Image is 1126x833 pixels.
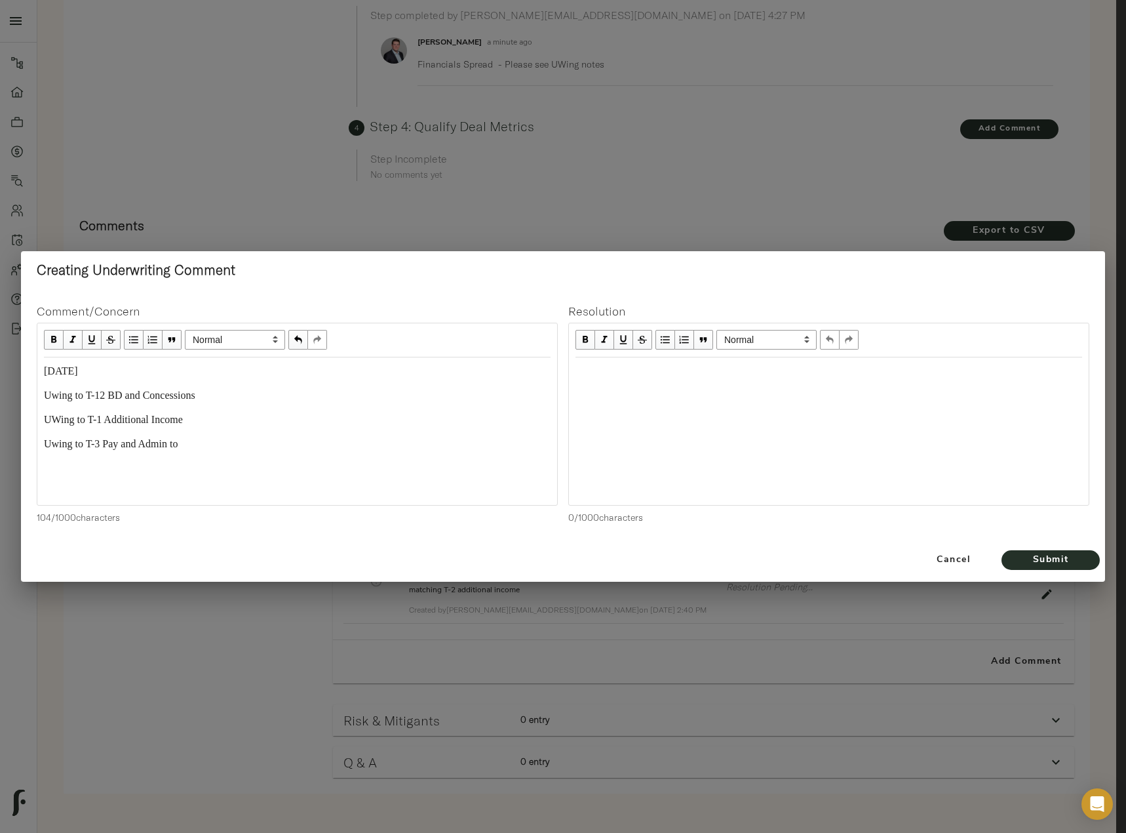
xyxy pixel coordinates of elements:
button: Bold [575,330,595,350]
h4: Comment/Concern [37,304,558,319]
span: Uwing to T-12 BD and Concessions [44,390,195,401]
button: OL [675,330,694,350]
span: Normal [185,330,285,350]
button: Blockquote [694,330,713,350]
select: Block type [185,330,285,350]
button: Underline [83,330,102,350]
span: [DATE] [44,365,78,376]
span: Normal [716,330,817,350]
div: Open Intercom Messenger [1081,788,1113,820]
h2: Creating Underwriting Comment [37,262,1089,278]
button: Undo [820,330,840,350]
h4: Resolution [568,304,1089,319]
span: UWing to T-1 Additional Income [44,414,183,425]
button: UL [124,330,144,350]
button: OL [144,330,163,350]
span: Cancel [916,552,991,569]
div: Edit text [38,358,556,458]
button: Strikethrough [102,330,121,350]
button: Undo [288,330,308,350]
button: Strikethrough [633,330,652,350]
button: Blockquote [163,330,182,350]
button: Italic [595,330,614,350]
button: Submit [1001,550,1100,570]
p: 0 / 1000 characters [568,511,1089,524]
select: Block type [716,330,817,350]
button: UL [655,330,675,350]
span: Submit [1015,552,1087,569]
button: Redo [308,330,327,350]
button: Bold [44,330,64,350]
button: Italic [64,330,83,350]
div: Edit text [570,358,1088,385]
button: Underline [614,330,633,350]
button: Cancel [911,544,996,577]
button: Redo [840,330,859,350]
span: Uwing to T-3 Pay and Admin to [44,438,178,449]
p: 104 / 1000 characters [37,511,558,524]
